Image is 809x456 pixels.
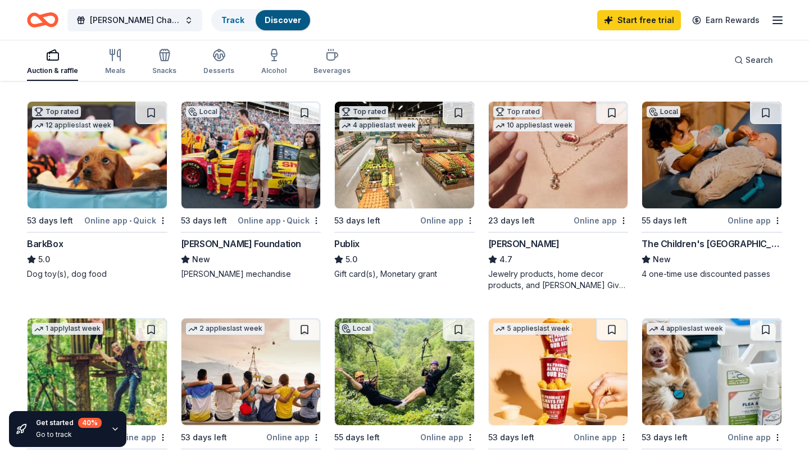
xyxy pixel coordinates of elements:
span: New [653,253,671,266]
div: BarkBox [27,237,63,250]
span: 5.0 [346,253,357,266]
img: Image for Wondercide [642,318,781,425]
div: Publix [334,237,360,250]
div: 53 days left [642,431,688,444]
img: Image for Navitat Asheville [335,318,474,425]
div: 55 days left [334,431,380,444]
div: The Children's [GEOGRAPHIC_DATA] [642,237,782,250]
div: Beverages [313,66,351,75]
img: Image for Let's Roam [181,318,321,425]
a: Image for Kendra ScottTop rated10 applieslast week23 days leftOnline app[PERSON_NAME]4.7Jewelry p... [488,101,629,291]
div: Online app [728,430,782,444]
button: Desserts [203,44,234,81]
div: 1 apply last week [32,323,103,335]
div: 53 days left [27,214,73,227]
div: [PERSON_NAME] [488,237,560,250]
div: Online app Quick [238,213,321,227]
div: Desserts [203,66,234,75]
img: Image for Kendra Scott [489,102,628,208]
div: Top rated [339,106,388,117]
div: Alcohol [261,66,287,75]
img: Image for Joey Logano Foundation [181,102,321,208]
a: Home [27,7,58,33]
a: Image for PublixTop rated4 applieslast week53 days leftOnline appPublix5.0Gift card(s), Monetary ... [334,101,475,280]
img: Image for Go Ape [28,318,167,425]
div: Jewelry products, home decor products, and [PERSON_NAME] Gives Back event in-store or online (or ... [488,268,629,291]
img: Image for BarkBox [28,102,167,208]
div: Local [339,323,373,334]
div: Get started [36,418,102,428]
div: Auction & raffle [27,66,78,75]
span: 5.0 [38,253,50,266]
div: Dog toy(s), dog food [27,268,167,280]
span: • [283,216,285,225]
div: Online app [574,213,628,227]
div: 4 applies last week [647,323,725,335]
div: Online app [728,213,782,227]
a: Image for Joey Logano FoundationLocal53 days leftOnline app•Quick[PERSON_NAME] FoundationNew[PERS... [181,101,321,280]
div: 10 applies last week [493,120,575,131]
span: Search [746,53,773,67]
div: 12 applies last week [32,120,113,131]
div: Online app Quick [84,213,167,227]
a: Image for BarkBoxTop rated12 applieslast week53 days leftOnline app•QuickBarkBox5.0Dog toy(s), do... [27,101,167,280]
span: [PERSON_NAME] Charity Golf Classic [90,13,180,27]
div: 55 days left [642,214,687,227]
div: Online app [420,430,475,444]
div: Online app [420,213,475,227]
button: Alcohol [261,44,287,81]
div: 4 one-time use discounted passes [642,268,782,280]
img: Image for The Children's Museum of Wilmington [642,102,781,208]
div: Online app [574,430,628,444]
img: Image for Publix [335,102,474,208]
a: Discover [265,15,301,25]
a: Start free trial [597,10,681,30]
a: Track [221,15,244,25]
div: [PERSON_NAME] mechandise [181,268,321,280]
div: Top rated [32,106,81,117]
div: Local [647,106,680,117]
div: 53 days left [181,431,227,444]
span: • [129,216,131,225]
span: 4.7 [499,253,512,266]
div: 53 days left [488,431,534,444]
div: 23 days left [488,214,535,227]
div: Local [186,106,220,117]
button: Snacks [152,44,176,81]
img: Image for Sheetz [489,318,628,425]
div: [PERSON_NAME] Foundation [181,237,301,250]
button: Beverages [313,44,351,81]
div: 2 applies last week [186,323,265,335]
div: 53 days left [334,214,380,227]
button: Search [725,49,782,71]
span: New [192,253,210,266]
a: Earn Rewards [685,10,766,30]
div: 4 applies last week [339,120,418,131]
div: Online app [266,430,321,444]
a: Image for The Children's Museum of WilmingtonLocal55 days leftOnline appThe Children's [GEOGRAPHI... [642,101,782,280]
div: Snacks [152,66,176,75]
button: Auction & raffle [27,44,78,81]
div: Go to track [36,430,102,439]
div: Top rated [493,106,542,117]
div: 40 % [78,418,102,428]
button: TrackDiscover [211,9,311,31]
div: Gift card(s), Monetary grant [334,268,475,280]
div: 5 applies last week [493,323,572,335]
button: [PERSON_NAME] Charity Golf Classic [67,9,202,31]
div: 53 days left [181,214,227,227]
div: Meals [105,66,125,75]
button: Meals [105,44,125,81]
